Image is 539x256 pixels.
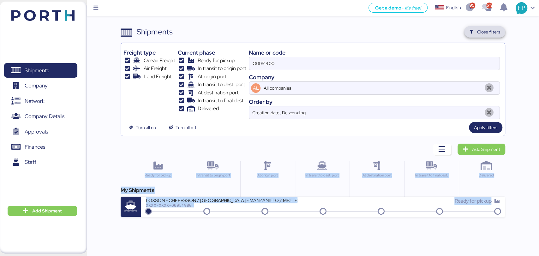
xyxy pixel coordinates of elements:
[469,122,502,133] button: Apply filters
[198,73,226,80] span: At origin port
[4,155,77,170] a: Staff
[25,97,45,106] span: Network
[243,173,292,178] div: At origin port
[198,105,219,112] span: Delivered
[25,127,48,136] span: Approvals
[249,73,500,81] div: Company
[25,66,49,75] span: Shipments
[133,173,183,178] div: Ready for pickup
[4,79,77,93] a: Company
[253,85,259,92] span: AL
[198,97,245,104] span: In transit to final dest.
[298,173,347,178] div: In transit to dest. port
[462,173,511,178] div: Delivered
[121,187,505,194] div: My Shipments
[464,26,505,38] button: Close filters
[178,48,246,57] div: Current phase
[4,140,77,154] a: Finances
[146,203,297,207] div: XXXX-XXXX-O0051900
[198,89,239,97] span: At destination port
[198,57,235,64] span: Ready for pickup
[474,124,497,131] span: Apply filters
[32,207,62,215] span: Add Shipment
[472,146,500,153] span: Add Shipment
[163,122,201,133] button: Turn all off
[25,142,45,152] span: Finances
[518,4,525,12] span: FP
[4,94,77,108] a: Network
[123,48,175,57] div: Freight type
[176,124,196,131] span: Turn all off
[8,206,77,216] button: Add Shipment
[198,81,245,88] span: In transit to dest. port
[477,28,500,36] span: Close filters
[91,3,101,14] button: Menu
[144,65,167,72] span: Air Freight
[135,124,156,131] span: Turn all on
[198,65,246,72] span: In transit to origin port
[454,198,491,204] span: Ready for pickup
[407,173,456,178] div: In transit to final dest.
[249,48,500,57] div: Name or code
[446,4,461,11] div: English
[4,124,77,139] a: Approvals
[25,112,64,121] span: Company Details
[123,122,161,133] button: Turn all on
[4,63,77,78] a: Shipments
[4,109,77,124] a: Company Details
[137,26,173,38] div: Shipments
[352,173,401,178] div: At destination port
[144,57,175,64] span: Ocean Freight
[189,173,237,178] div: In transit to origin port
[25,158,36,167] span: Staff
[146,197,297,203] div: LOXSON - CHEERSSON / [GEOGRAPHIC_DATA] - MANZANILLO / MBL: ESLCHNSHG038926 - HBL: YQSE250610916 /...
[25,81,48,90] span: Company
[249,98,500,106] div: Order by
[262,82,482,94] input: AL
[144,73,172,80] span: Land Freight
[458,144,505,155] a: Add Shipment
